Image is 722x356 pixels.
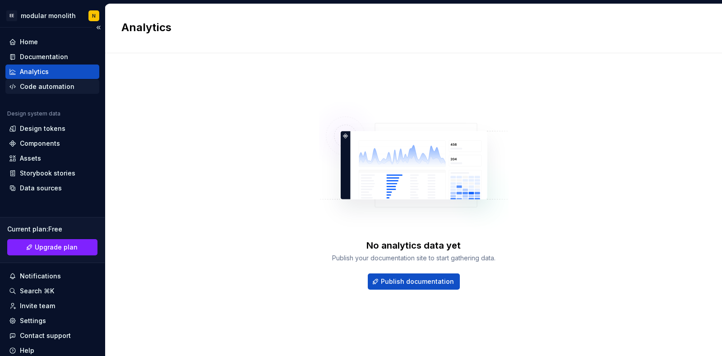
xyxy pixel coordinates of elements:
button: EEmodular monolithN [2,6,103,25]
button: Search ⌘K [5,284,99,298]
span: Publish documentation [381,277,454,286]
div: Data sources [20,184,62,193]
a: Home [5,35,99,49]
div: Components [20,139,60,148]
div: N [92,12,96,19]
div: Publish your documentation site to start gathering data. [332,254,495,263]
a: Upgrade plan [7,239,97,255]
h2: Analytics [121,20,695,35]
button: Publish documentation [368,273,460,290]
div: Home [20,37,38,46]
a: Data sources [5,181,99,195]
a: Analytics [5,65,99,79]
div: Notifications [20,272,61,281]
div: Analytics [20,67,49,76]
a: Design tokens [5,121,99,136]
div: Contact support [20,331,71,340]
div: Assets [20,154,41,163]
div: Design system data [7,110,60,117]
div: Design tokens [20,124,65,133]
div: Settings [20,316,46,325]
a: Documentation [5,50,99,64]
a: Components [5,136,99,151]
div: Invite team [20,301,55,310]
a: Settings [5,314,99,328]
a: Storybook stories [5,166,99,180]
div: Search ⌘K [20,287,54,296]
div: Documentation [20,52,68,61]
button: Notifications [5,269,99,283]
div: Current plan : Free [7,225,97,234]
div: No analytics data yet [366,239,461,252]
div: modular monolith [21,11,76,20]
button: Collapse sidebar [92,21,105,34]
div: Storybook stories [20,169,75,178]
span: Upgrade plan [35,243,78,252]
a: Code automation [5,79,99,94]
button: Contact support [5,328,99,343]
a: Assets [5,151,99,166]
div: Code automation [20,82,74,91]
div: EE [6,10,17,21]
div: Help [20,346,34,355]
a: Invite team [5,299,99,313]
